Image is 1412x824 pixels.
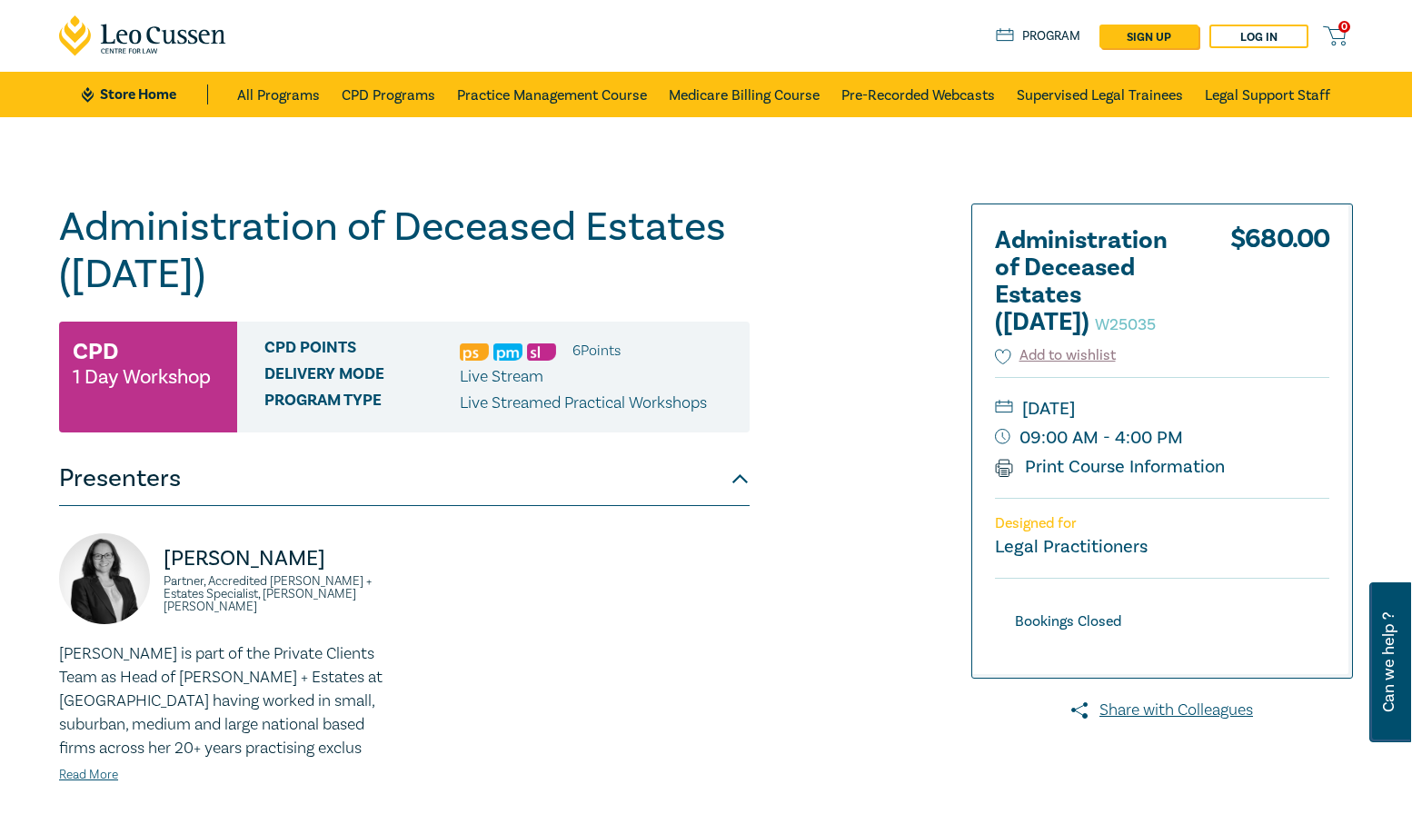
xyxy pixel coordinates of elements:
p: [PERSON_NAME] [164,544,393,573]
span: CPD Points [264,339,460,362]
a: Share with Colleagues [971,699,1353,722]
a: Legal Support Staff [1205,72,1330,117]
button: Add to wishlist [995,345,1116,366]
span: Can we help ? [1380,593,1397,731]
a: sign up [1099,25,1198,48]
img: Professional Skills [460,343,489,361]
small: 1 Day Workshop [73,368,211,386]
span: Delivery Mode [264,365,460,389]
div: $ 680.00 [1230,227,1329,345]
a: Read More [59,767,118,783]
small: W25035 [1095,314,1156,335]
a: CPD Programs [342,72,435,117]
a: Practice Management Course [457,72,647,117]
h2: Administration of Deceased Estates ([DATE]) [995,227,1195,336]
span: Live Stream [460,366,543,387]
span: Program type [264,392,460,415]
small: [DATE] [995,394,1329,423]
div: Bookings Closed [995,610,1141,634]
p: Live Streamed Practical Workshops [460,392,707,415]
h1: Administration of Deceased Estates ([DATE]) [59,204,750,298]
a: Program [996,26,1080,46]
a: Supervised Legal Trainees [1017,72,1183,117]
a: All Programs [237,72,320,117]
button: Presenters [59,452,750,506]
p: [PERSON_NAME] is part of the Private Clients Team as Head of [PERSON_NAME] + Estates at [GEOGRAPH... [59,642,393,760]
a: Print Course Information [995,455,1225,479]
a: Store Home [82,84,208,104]
small: 09:00 AM - 4:00 PM [995,423,1329,452]
img: https://s3.ap-southeast-2.amazonaws.com/leo-cussen-store-production-content/Contacts/Naomi%20Guye... [59,533,150,624]
li: 6 Point s [572,339,621,362]
a: Log in [1209,25,1308,48]
img: Substantive Law [527,343,556,361]
h3: CPD [73,335,118,368]
a: Pre-Recorded Webcasts [841,72,995,117]
a: Medicare Billing Course [669,72,820,117]
small: Legal Practitioners [995,535,1148,559]
small: Partner, Accredited [PERSON_NAME] + Estates Specialist, [PERSON_NAME] [PERSON_NAME] [164,575,393,613]
p: Designed for [995,515,1329,532]
span: 0 [1338,21,1350,33]
img: Practice Management & Business Skills [493,343,522,361]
